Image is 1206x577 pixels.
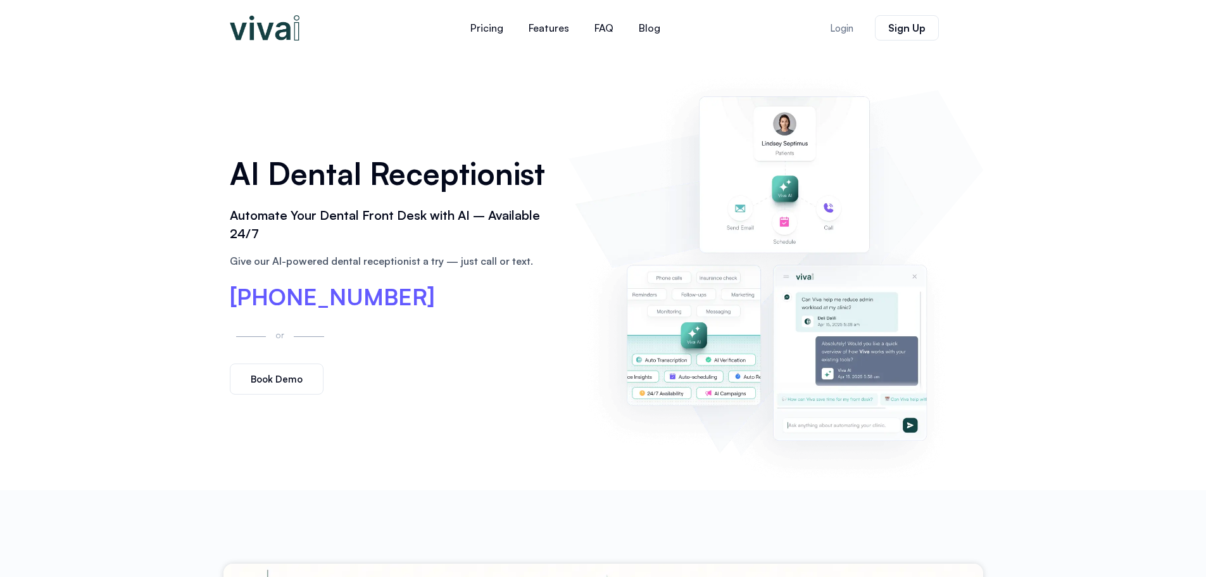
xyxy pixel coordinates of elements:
[516,13,582,43] a: Features
[230,364,323,395] a: Book Demo
[888,23,926,33] span: Sign Up
[582,13,626,43] a: FAQ
[382,13,749,43] nav: Menu
[830,23,853,33] span: Login
[575,68,976,478] img: AI dental receptionist dashboard – virtual receptionist dental office
[875,15,939,41] a: Sign Up
[230,206,556,243] h2: Automate Your Dental Front Desk with AI – Available 24/7
[815,16,869,41] a: Login
[458,13,516,43] a: Pricing
[626,13,673,43] a: Blog
[251,374,303,384] span: Book Demo
[272,327,287,342] p: or
[230,253,556,269] p: Give our AI-powered dental receptionist a try — just call or text.
[230,151,556,196] h1: AI Dental Receptionist
[230,286,435,308] a: [PHONE_NUMBER]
